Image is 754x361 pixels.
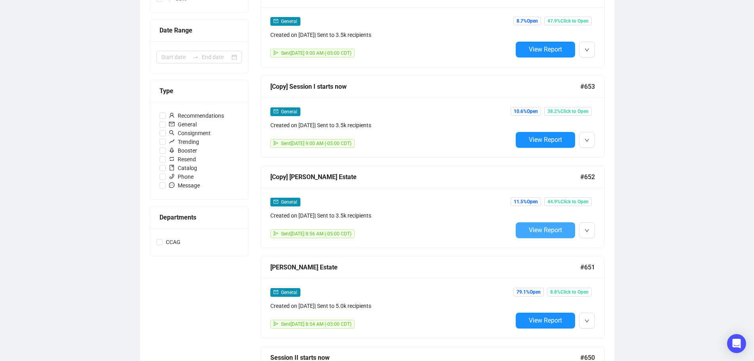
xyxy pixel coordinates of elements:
span: retweet [169,156,175,162]
span: swap-right [192,54,199,60]
span: send [273,231,278,236]
span: Sent [DATE] 8:54 AM (-05:00 CDT) [281,321,351,327]
span: 8.8% Click to Open [547,288,592,296]
span: 38.2% Click to Open [544,107,592,116]
input: Start date [161,53,189,61]
a: [PERSON_NAME] Estate#651mailGeneralCreated on [DATE]| Sent to 5.0k recipientssendSent[DATE] 8:54 ... [260,256,605,338]
span: Sent [DATE] 9:00 AM (-05:00 CDT) [281,141,351,146]
span: mail [273,199,278,204]
span: General [281,290,297,295]
span: mail [273,290,278,294]
span: Booster [166,146,200,155]
span: down [585,319,589,323]
button: View Report [516,132,575,148]
span: rocket [169,147,175,153]
span: #653 [580,82,595,92]
div: Created on [DATE] | Sent to 3.5k recipients [270,211,513,220]
span: mail [169,121,175,127]
span: General [281,19,297,24]
span: 10.6% Open [511,107,541,116]
span: Sent [DATE] 9:00 AM (-05:00 CDT) [281,50,351,56]
span: View Report [529,226,562,234]
a: [Copy] [PERSON_NAME] Estate#652mailGeneralCreated on [DATE]| Sent to 3.5k recipientssendSent[DATE... [260,166,605,248]
span: down [585,228,589,233]
span: send [273,321,278,326]
span: Phone [166,172,197,181]
span: CCAG [163,238,184,246]
span: Catalog [166,164,200,172]
div: Created on [DATE] | Sent to 5.0k recipients [270,302,513,310]
button: View Report [516,222,575,238]
span: user [169,113,175,118]
span: to [192,54,199,60]
a: [Copy] Session I starts now#653mailGeneralCreated on [DATE]| Sent to 3.5k recipientssendSent[DATE... [260,75,605,158]
span: mail [273,19,278,23]
span: View Report [529,317,562,324]
span: Message [166,181,203,190]
span: General [281,199,297,205]
span: send [273,50,278,55]
div: [Copy] [PERSON_NAME] Estate [270,172,580,182]
span: 8.7% Open [513,17,541,25]
span: book [169,165,175,170]
input: End date [202,53,230,61]
span: 44.9% Click to Open [544,197,592,206]
div: [PERSON_NAME] Estate [270,262,580,272]
span: General [281,109,297,115]
span: search [169,130,175,136]
span: down [585,138,589,143]
span: Resend [166,155,199,164]
span: 79.1% Open [513,288,544,296]
span: #651 [580,262,595,272]
div: Departments [160,212,239,222]
div: Open Intercom Messenger [727,334,746,353]
span: View Report [529,136,562,143]
span: 11.5% Open [511,197,541,206]
span: send [273,141,278,145]
span: General [166,120,200,129]
button: View Report [516,313,575,329]
span: down [585,48,589,52]
div: Created on [DATE] | Sent to 3.5k recipients [270,31,513,39]
div: Date Range [160,25,239,35]
span: message [169,182,175,188]
span: phone [169,174,175,179]
span: #652 [580,172,595,182]
span: Trending [166,138,202,146]
button: View Report [516,42,575,57]
div: Type [160,86,239,96]
span: rise [169,139,175,144]
div: [Copy] Session I starts now [270,82,580,92]
div: Created on [DATE] | Sent to 3.5k recipients [270,121,513,130]
span: Sent [DATE] 8:56 AM (-05:00 CDT) [281,231,351,237]
span: View Report [529,46,562,53]
span: 47.9% Click to Open [544,17,592,25]
span: mail [273,109,278,114]
span: Consignment [166,129,214,138]
span: Recommendations [166,111,227,120]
